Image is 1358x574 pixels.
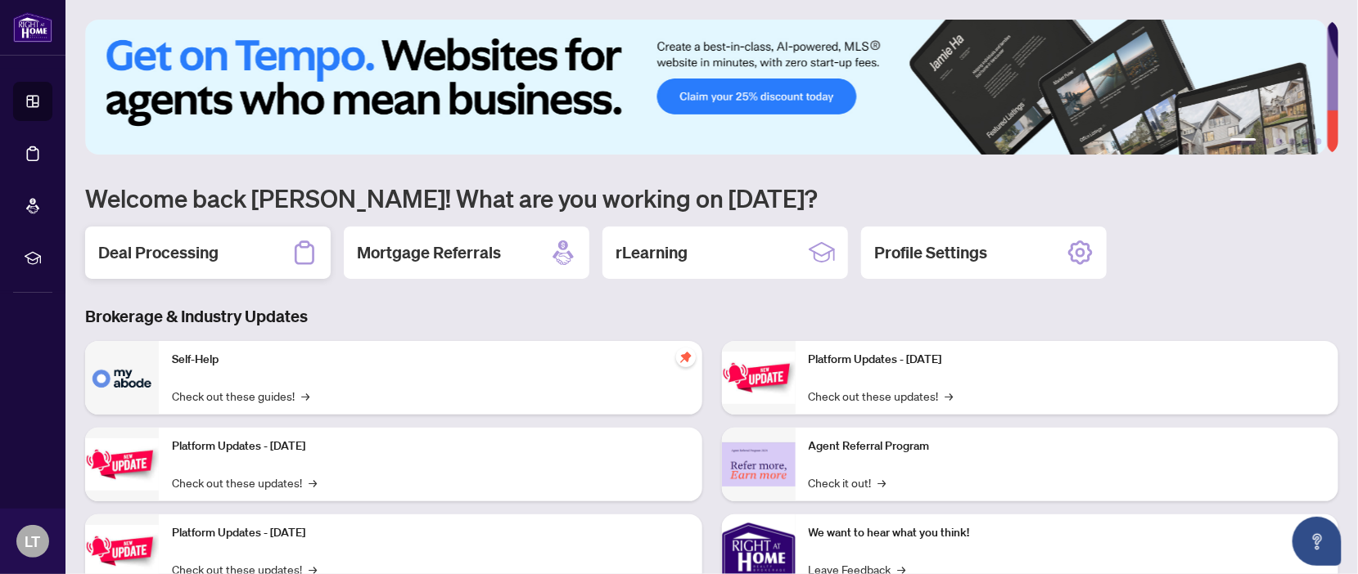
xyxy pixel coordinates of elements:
h3: Brokerage & Industry Updates [85,305,1338,328]
a: Check out these updates!→ [809,387,954,405]
p: Platform Updates - [DATE] [172,524,689,542]
img: logo [13,12,52,43]
button: 4 [1289,138,1296,145]
span: → [878,473,887,491]
img: Platform Updates - June 23, 2025 [722,352,796,403]
a: Check it out!→ [809,473,887,491]
span: → [301,387,309,405]
button: 6 [1315,138,1322,145]
a: Check out these updates!→ [172,473,317,491]
span: → [309,473,317,491]
h2: Deal Processing [98,241,219,264]
button: 2 [1263,138,1270,145]
img: Slide 0 [85,20,1327,155]
h2: rLearning [616,241,688,264]
button: 1 [1230,138,1256,145]
p: Agent Referral Program [809,437,1326,455]
img: Self-Help [85,341,159,415]
button: 5 [1302,138,1309,145]
span: → [945,387,954,405]
span: pushpin [676,348,696,367]
p: We want to hear what you think! [809,524,1326,542]
p: Platform Updates - [DATE] [172,437,689,455]
h2: Profile Settings [874,241,987,264]
h2: Mortgage Referrals [357,241,501,264]
h1: Welcome back [PERSON_NAME]! What are you working on [DATE]? [85,182,1338,213]
button: Open asap [1293,517,1342,566]
a: Check out these guides!→ [172,387,309,405]
button: 3 [1276,138,1283,145]
p: Platform Updates - [DATE] [809,351,1326,369]
img: Agent Referral Program [722,442,796,487]
p: Self-Help [172,351,689,369]
span: LT [25,530,41,553]
img: Platform Updates - September 16, 2025 [85,438,159,490]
